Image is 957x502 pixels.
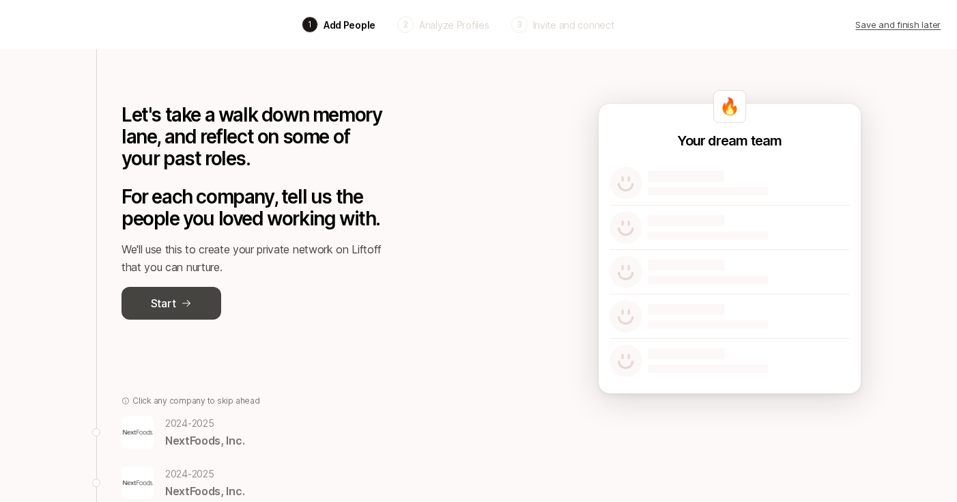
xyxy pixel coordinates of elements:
[122,466,154,499] img: 32f44559_d099_41c8_b1bf_93f7654cbdd8.jpg
[151,294,175,312] p: Start
[610,344,642,377] img: default-avatar.svg
[713,90,746,123] div: 🔥
[308,18,312,31] p: 1
[533,18,614,32] p: Invite and connect
[165,466,244,482] p: 2024 - 2025
[517,18,522,31] p: 3
[610,167,642,199] img: default-avatar.svg
[677,131,782,150] p: Your dream team
[855,18,941,31] p: Save and finish later
[122,416,154,449] img: 32f44559_d099_41c8_b1bf_93f7654cbdd8.jpg
[403,18,408,31] p: 2
[610,211,642,244] img: default-avatar.svg
[132,395,260,407] p: Click any company to skip ahead
[324,18,375,32] p: Add People
[122,287,221,320] button: Start
[419,18,489,32] p: Analyze Profiles
[610,300,642,333] img: default-avatar.svg
[610,255,642,288] img: default-avatar.svg
[122,240,384,276] p: We'll use this to create your private network on Liftoff that you can nurture.
[165,432,244,449] p: NextFoods, Inc.
[122,186,384,229] p: For each company, tell us the people you loved working with.
[122,104,384,169] p: Let's take a walk down memory lane, and reflect on some of your past roles.
[165,482,244,500] p: NextFoods, Inc.
[165,415,244,432] p: 2024 - 2025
